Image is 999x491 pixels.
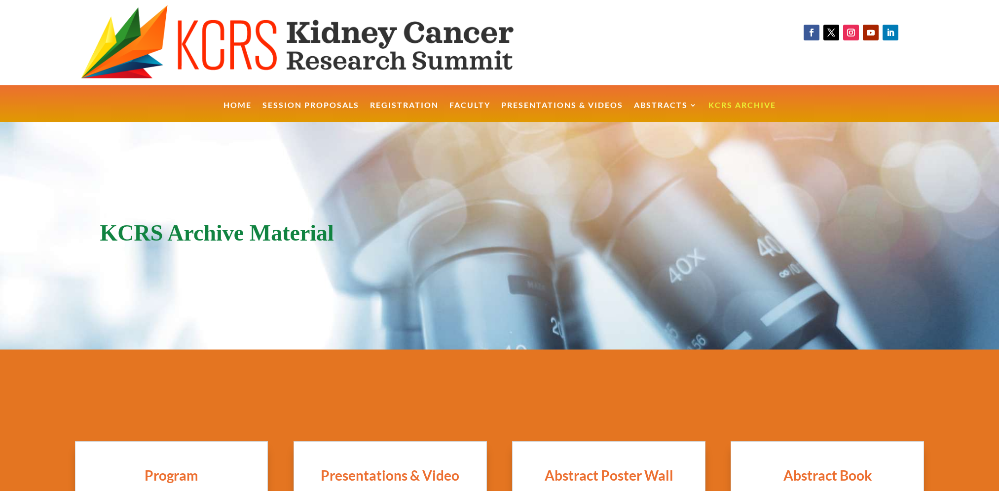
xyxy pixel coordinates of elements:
a: Follow on Instagram [843,25,859,40]
a: KCRS Archive [708,102,776,123]
img: KCRS generic logo wide [81,5,567,80]
a: Abstracts [634,102,698,123]
a: Presentations & Videos [501,102,623,123]
span: Presentations & Video [321,467,459,484]
h2: Abstract Poster Wall [520,466,698,489]
h1: KCRS Archive Material [100,222,899,249]
a: Follow on Facebook [804,25,819,40]
a: Session Proposals [262,102,359,123]
a: Home [223,102,252,123]
a: Registration [370,102,439,123]
a: Follow on Youtube [863,25,879,40]
h2: Abstract Book [739,466,916,489]
a: Follow on LinkedIn [883,25,898,40]
h2: Program [83,466,260,489]
a: Faculty [449,102,490,123]
a: Follow on X [823,25,839,40]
